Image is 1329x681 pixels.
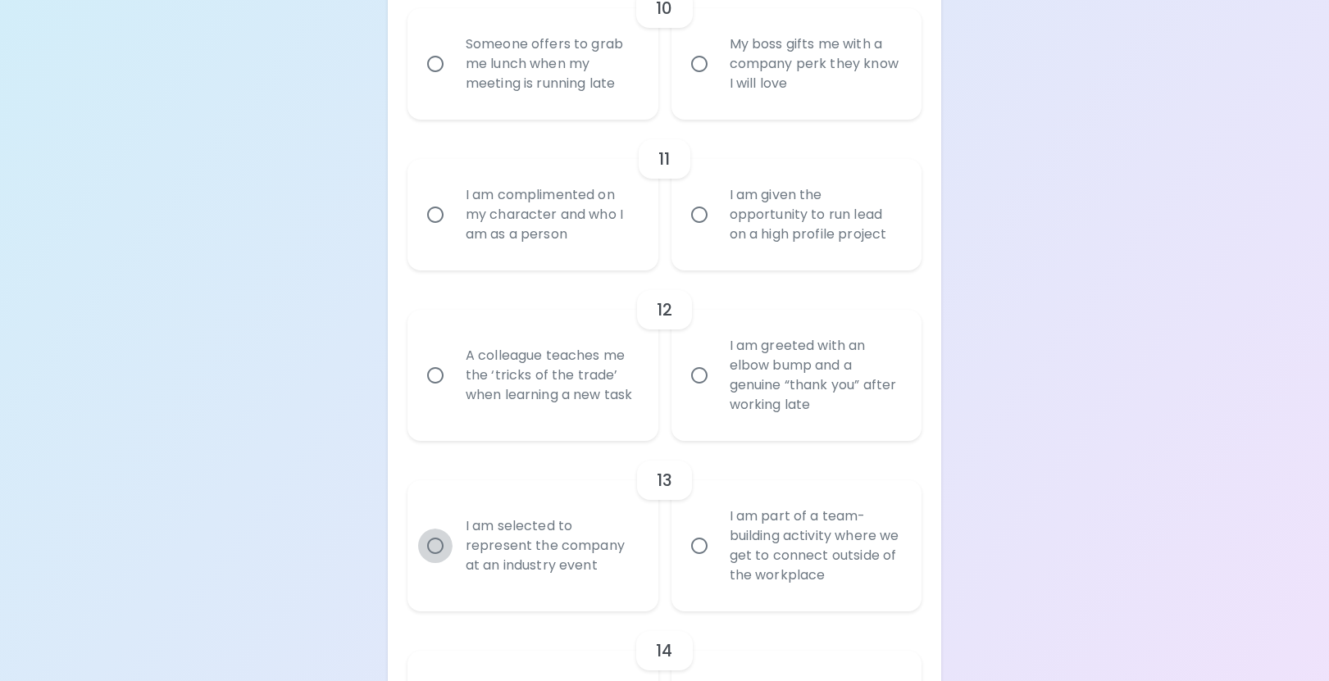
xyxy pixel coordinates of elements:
[717,166,913,264] div: I am given the opportunity to run lead on a high profile project
[453,15,649,113] div: Someone offers to grab me lunch when my meeting is running late
[717,316,913,434] div: I am greeted with an elbow bump and a genuine “thank you” after working late
[453,497,649,595] div: I am selected to represent the company at an industry event
[407,120,922,270] div: choice-group-check
[656,638,672,664] h6: 14
[658,146,670,172] h6: 11
[717,487,913,605] div: I am part of a team-building activity where we get to connect outside of the workplace
[657,467,672,493] h6: 13
[407,441,922,611] div: choice-group-check
[453,326,649,424] div: A colleague teaches me the ‘tricks of the trade’ when learning a new task
[453,166,649,264] div: I am complimented on my character and who I am as a person
[717,15,913,113] div: My boss gifts me with a company perk they know I will love
[657,297,672,323] h6: 12
[407,270,922,441] div: choice-group-check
